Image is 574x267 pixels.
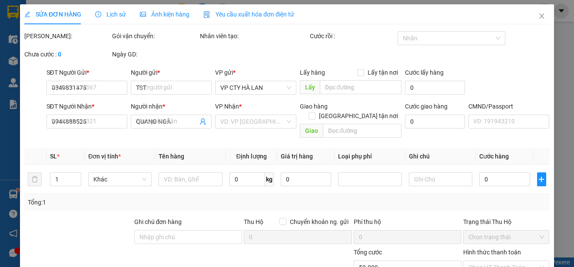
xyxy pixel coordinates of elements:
[200,31,308,41] div: Nhân viên tạo:
[46,68,127,77] div: SĐT Người Gửi
[95,11,126,18] span: Lịch sử
[95,11,101,17] span: clock-circle
[281,153,313,160] span: Giá trị hàng
[409,172,472,186] input: Ghi Chú
[199,118,206,125] span: user-add
[131,68,212,77] div: Người gửi
[300,124,323,138] span: Giao
[300,103,328,110] span: Giao hàng
[354,217,462,230] div: Phí thu hộ
[112,49,198,59] div: Ngày GD:
[405,69,444,76] label: Cước lấy hàng
[50,153,57,160] span: SL
[140,11,189,18] span: Ảnh kiện hàng
[323,124,402,138] input: Dọc đường
[320,80,402,94] input: Dọc đường
[203,11,294,18] span: Yêu cầu xuất hóa đơn điện tử
[134,218,182,225] label: Ghi chú đơn hàng
[203,11,210,18] img: icon
[28,172,42,186] button: delete
[24,11,81,18] span: SỬA ĐƠN HÀNG
[24,31,110,41] div: [PERSON_NAME]:
[464,217,550,227] div: Trạng thái Thu Hộ
[530,4,554,29] button: Close
[405,148,476,165] th: Ghi chú
[468,102,549,111] div: CMND/Passport
[215,68,296,77] div: VP gửi
[538,13,545,20] span: close
[537,172,546,186] button: plus
[28,198,222,207] div: Tổng: 1
[93,173,146,186] span: Khác
[354,249,382,256] span: Tổng cước
[286,217,352,227] span: Chuyển khoản ng. gửi
[159,153,185,160] span: Tên hàng
[46,102,127,111] div: SĐT Người Nhận
[24,11,30,17] span: edit
[469,231,544,244] span: Chọn trạng thái
[310,31,396,41] div: Cước rồi :
[479,153,509,160] span: Cước hàng
[159,172,222,186] input: VD: Bàn, Ghế
[265,172,274,186] span: kg
[538,176,546,183] span: plus
[112,31,198,41] div: Gói vận chuyển:
[134,230,242,244] input: Ghi chú đơn hàng
[464,249,521,256] label: Hình thức thanh toán
[244,218,263,225] span: Thu Hộ
[365,68,402,77] span: Lấy tận nơi
[316,111,402,121] span: [GEOGRAPHIC_DATA] tận nơi
[88,153,121,160] span: Đơn vị tính
[140,11,146,17] span: picture
[405,115,465,129] input: Cước giao hàng
[220,81,291,94] span: VP CTY HÀ LAN
[215,103,239,110] span: VP Nhận
[300,69,325,76] span: Lấy hàng
[236,153,267,160] span: Định lượng
[405,81,465,95] input: Cước lấy hàng
[405,103,448,110] label: Cước giao hàng
[300,80,320,94] span: Lấy
[58,51,61,58] b: 0
[335,148,405,165] th: Loại phụ phí
[131,102,212,111] div: Người nhận
[24,49,110,59] div: Chưa cước :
